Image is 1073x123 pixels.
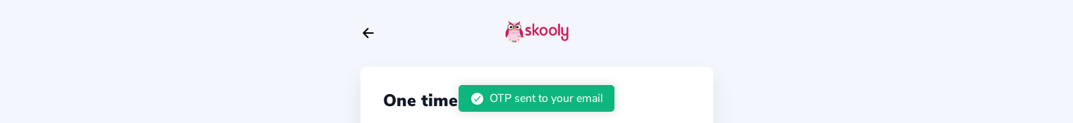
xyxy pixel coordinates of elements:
div: OTP sent to your email [490,91,603,106]
img: skooly-logo.png [505,20,569,43]
div: One time password [383,89,691,112]
button: arrow back outline [360,25,376,41]
ion-icon: checkmark circle [470,91,485,106]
